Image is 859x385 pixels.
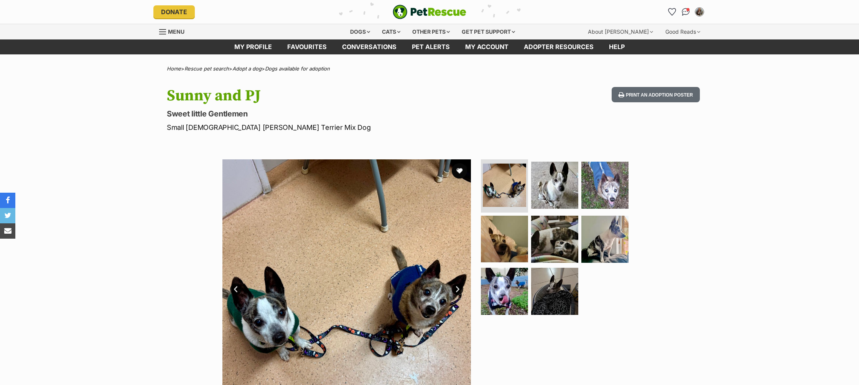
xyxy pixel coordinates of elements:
div: Other pets [407,24,455,39]
button: Print an adoption poster [612,87,700,103]
div: Dogs [345,24,375,39]
a: Prev [230,283,242,295]
img: Photo of Sunny And Pj [481,216,528,263]
a: Conversations [680,6,692,18]
img: Photo of Sunny And Pj [483,164,526,207]
a: Home [167,66,181,72]
img: Photo of Sunny And Pj [531,216,578,263]
ul: Account quick links [666,6,706,18]
a: conversations [334,39,404,54]
a: PetRescue [393,5,466,19]
div: Cats [377,24,406,39]
a: Adopter resources [516,39,601,54]
div: > > > [148,66,711,72]
a: Favourites [280,39,334,54]
a: Help [601,39,632,54]
button: My account [693,6,706,18]
div: Good Reads [660,24,706,39]
h1: Sunny and PJ [167,87,491,105]
img: logo-e224e6f780fb5917bec1dbf3a21bbac754714ae5b6737aabdf751b685950b380.svg [393,5,466,19]
p: Sweet little Gentlemen [167,108,491,119]
p: Small [DEMOGRAPHIC_DATA] [PERSON_NAME] Terrier Mix Dog [167,122,491,133]
div: Get pet support [456,24,520,39]
img: Claire Dwyer profile pic [696,8,703,16]
img: Photo of Sunny And Pj [531,268,578,315]
a: Dogs available for adoption [265,66,330,72]
a: My profile [227,39,280,54]
span: Menu [168,28,184,35]
div: About [PERSON_NAME] [583,24,658,39]
img: Photo of Sunny And Pj [581,216,629,263]
img: Photo of Sunny And Pj [531,162,578,209]
a: Adopt a dog [232,66,262,72]
img: Photo of Sunny And Pj [481,268,528,315]
img: chat-41dd97257d64d25036548639549fe6c8038ab92f7586957e7f3b1b290dea8141.svg [682,8,690,16]
a: Rescue pet search [184,66,229,72]
a: Menu [159,24,190,38]
a: Favourites [666,6,678,18]
button: favourite [452,163,467,179]
img: Photo of Sunny And Pj [581,162,629,209]
a: Next [452,283,463,295]
a: My account [457,39,516,54]
a: Donate [153,5,195,18]
a: Pet alerts [404,39,457,54]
